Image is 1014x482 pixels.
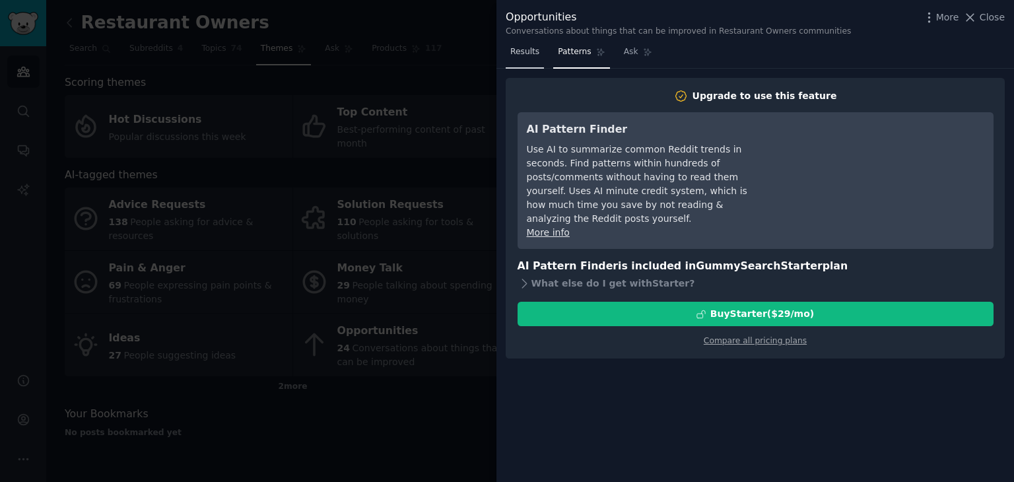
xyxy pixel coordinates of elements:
span: Results [510,46,539,58]
div: Buy Starter ($ 29 /mo ) [710,307,814,321]
div: Use AI to summarize common Reddit trends in seconds. Find patterns within hundreds of posts/comme... [527,143,768,226]
a: Ask [619,42,657,69]
button: BuyStarter($29/mo) [518,302,994,326]
span: Patterns [558,46,591,58]
button: More [922,11,959,24]
div: What else do I get with Starter ? [518,274,994,293]
h3: AI Pattern Finder [527,121,768,138]
button: Close [963,11,1005,24]
span: GummySearch Starter [696,259,822,272]
a: Results [506,42,544,69]
h3: AI Pattern Finder is included in plan [518,258,994,275]
div: Upgrade to use this feature [693,89,837,103]
span: More [936,11,959,24]
span: Close [980,11,1005,24]
a: Compare all pricing plans [704,336,807,345]
iframe: YouTube video player [786,121,984,221]
a: More info [527,227,570,238]
a: Patterns [553,42,609,69]
div: Opportunities [506,9,851,26]
div: Conversations about things that can be improved in Restaurant Owners communities [506,26,851,38]
span: Ask [624,46,638,58]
